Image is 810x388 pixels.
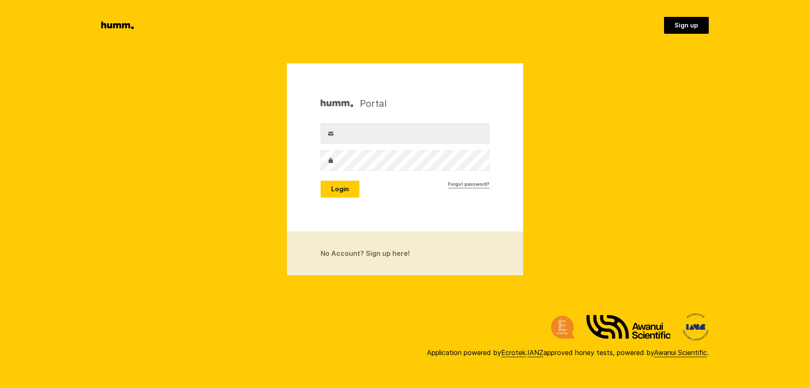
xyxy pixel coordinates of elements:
[321,97,353,110] img: Humm
[683,313,709,341] img: International Accreditation New Zealand
[527,348,543,357] a: IANZ
[427,347,709,358] div: Application powered by . approved honey tests, powered by .
[654,348,707,357] a: Awanui Scientific
[586,315,671,339] img: Awanui Scientific
[664,17,709,34] a: Sign up
[321,181,359,198] button: Login
[551,316,575,339] img: Ecrotek
[287,231,523,275] a: No Account? Sign up here!
[501,348,526,357] a: Ecrotek
[321,97,387,110] h1: Portal
[448,181,489,188] a: Forgot password?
